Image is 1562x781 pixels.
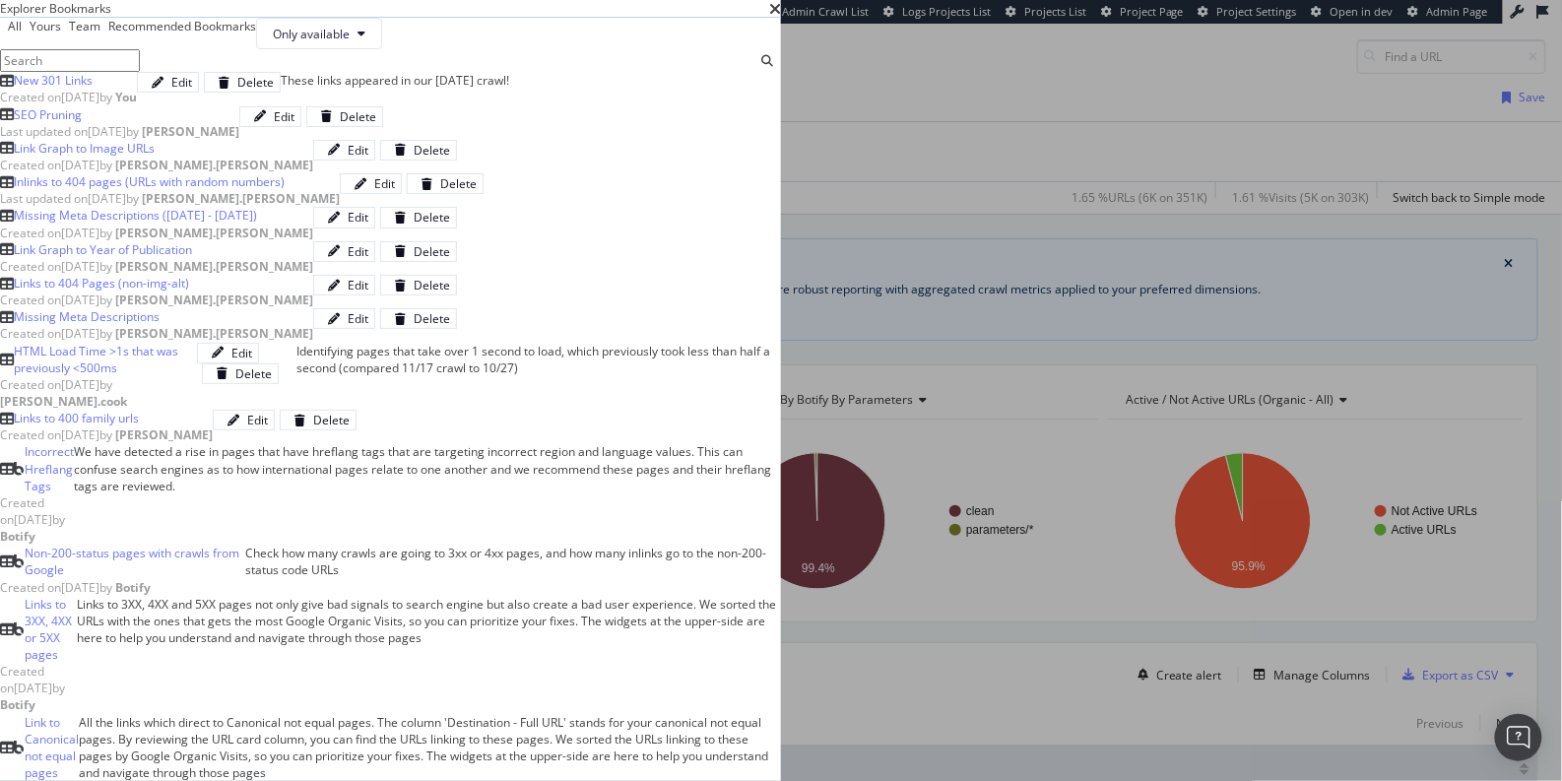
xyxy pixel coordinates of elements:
[348,243,368,260] div: Edit
[348,209,368,226] div: Edit
[235,365,272,382] div: Delete
[14,308,160,325] div: Missing Meta Descriptions
[14,275,189,292] div: Links to 404 Pages (non-img-alt)
[202,363,279,384] button: Delete
[407,173,484,194] button: Delete
[22,18,61,34] div: Yours
[380,308,457,329] button: Delete
[380,140,457,161] button: Delete
[274,108,294,125] div: Edit
[142,123,239,140] b: [PERSON_NAME]
[313,207,375,228] button: Edit
[281,72,509,105] div: These links appeared in our [DATE] crawl!
[115,258,313,275] b: [PERSON_NAME].[PERSON_NAME]
[137,72,199,93] button: Edit
[74,443,781,545] div: We have detected a rise in pages that have hreflang tags that are targeting incorrect region and ...
[142,190,340,207] b: [PERSON_NAME].[PERSON_NAME]
[14,241,192,258] div: Link Graph to Year of Publication
[313,412,350,428] div: Delete
[14,343,197,376] div: HTML Load Time >1s that was previously <500ms
[115,89,137,105] b: You
[30,18,61,34] div: Yours
[115,579,151,596] b: Botify
[306,106,383,127] button: Delete
[239,106,301,127] button: Edit
[100,18,256,34] div: Recommended Bookmarks
[313,140,375,161] button: Edit
[380,275,457,295] button: Delete
[204,72,281,93] button: Delete
[115,292,313,308] b: [PERSON_NAME].[PERSON_NAME]
[414,209,450,226] div: Delete
[440,175,477,192] div: Delete
[380,241,457,262] button: Delete
[115,325,313,342] b: [PERSON_NAME].[PERSON_NAME]
[171,74,192,91] div: Edit
[280,410,357,430] button: Delete
[297,343,781,411] div: Identifying pages that take over 1 second to load, which previously took less than half a second ...
[69,18,100,34] div: Team
[380,207,457,228] button: Delete
[108,18,256,34] div: Recommended Bookmarks
[115,225,313,241] b: [PERSON_NAME].[PERSON_NAME]
[245,545,781,595] div: Check how many crawls are going to 3xx or 4xx pages, and how many inlinks go to the non-200-statu...
[237,74,274,91] div: Delete
[247,412,268,428] div: Edit
[14,410,139,426] div: Links to 400 family urls
[340,108,376,125] div: Delete
[348,142,368,159] div: Edit
[14,140,155,157] div: Link Graph to Image URLs
[14,207,257,224] div: Missing Meta Descriptions ([DATE] - [DATE])
[78,596,781,714] div: Links to 3XX, 4XX and 5XX pages not only give bad signals to search engine but also create a bad ...
[115,157,313,173] b: [PERSON_NAME].[PERSON_NAME]
[25,596,78,664] div: Links to 3XX, 4XX or 5XX pages
[115,426,213,443] b: [PERSON_NAME]
[414,277,450,293] div: Delete
[1495,714,1542,761] div: Open Intercom Messenger
[414,142,450,159] div: Delete
[313,308,375,329] button: Edit
[348,310,368,327] div: Edit
[348,277,368,293] div: Edit
[374,175,395,192] div: Edit
[414,310,450,327] div: Delete
[313,275,375,295] button: Edit
[14,173,285,190] div: Inlinks to 404 pages (URLs with random numbers)
[14,72,93,89] div: New 301 Links
[231,345,252,361] div: Edit
[340,173,402,194] button: Edit
[14,106,82,123] div: SEO Pruning
[8,18,22,34] div: All
[414,243,450,260] div: Delete
[25,545,245,578] div: Non-200-status pages with crawls from Google
[273,26,350,42] span: Only available
[25,443,74,493] div: Incorrect Hreflang Tags
[61,18,100,34] div: Team
[313,241,375,262] button: Edit
[256,18,382,49] button: Only available
[213,410,275,430] button: Edit
[197,343,259,363] button: Edit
